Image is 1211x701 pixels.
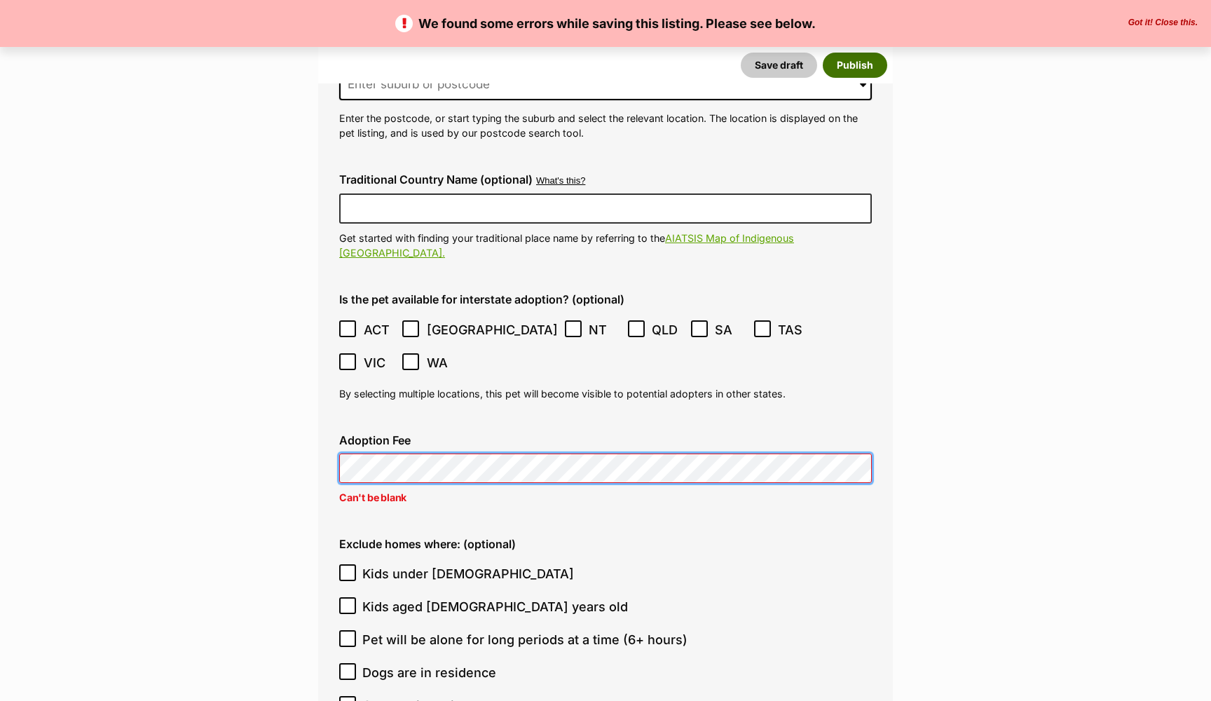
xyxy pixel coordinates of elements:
label: Is the pet available for interstate adoption? (optional) [339,293,872,306]
span: VIC [364,353,395,372]
span: SA [715,320,746,339]
span: Pet will be alone for long periods at a time (6+ hours) [362,630,687,649]
span: NT [589,320,620,339]
span: Kids under [DEMOGRAPHIC_DATA] [362,564,574,583]
p: Can't be blank [339,490,872,505]
button: Publish [823,53,887,78]
span: TAS [778,320,809,339]
button: Close the banner [1124,18,1202,29]
span: [GEOGRAPHIC_DATA] [427,320,558,339]
span: Kids aged [DEMOGRAPHIC_DATA] years old [362,597,628,616]
p: Enter the postcode, or start typing the suburb and select the relevant location. The location is ... [339,111,872,141]
label: Traditional Country Name (optional) [339,173,533,186]
p: Get started with finding your traditional place name by referring to the [339,231,872,261]
a: AIATSIS Map of Indigenous [GEOGRAPHIC_DATA]. [339,232,794,259]
span: ACT [364,320,395,339]
span: WA [427,353,458,372]
button: Save draft [741,53,817,78]
label: Exclude homes where: (optional) [339,538,872,550]
label: Adoption Fee [339,434,872,447]
span: Dogs are in residence [362,663,496,682]
p: We found some errors while saving this listing. Please see below. [14,14,1197,33]
span: QLD [652,320,683,339]
p: By selecting multiple locations, this pet will become visible to potential adopters in other states. [339,386,872,401]
button: What's this? [536,176,585,186]
input: Enter suburb or postcode [339,69,872,100]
